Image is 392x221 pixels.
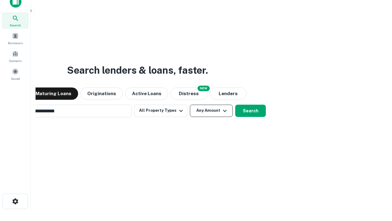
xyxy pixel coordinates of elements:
[190,105,233,117] button: Any Amount
[10,23,21,28] span: Search
[2,30,29,47] a: Borrowers
[361,172,392,201] iframe: Chat Widget
[2,48,29,64] a: Contacts
[11,76,20,81] span: Saved
[2,12,29,29] a: Search
[8,41,23,45] span: Borrowers
[171,87,207,100] button: Search distressed loans with lien and other non-mortgage details.
[125,87,168,100] button: Active Loans
[235,105,266,117] button: Search
[29,87,78,100] button: Maturing Loans
[210,87,247,100] button: Lenders
[2,66,29,82] a: Saved
[134,105,187,117] button: All Property Types
[81,87,123,100] button: Originations
[198,86,210,91] div: NEW
[67,63,208,78] h3: Search lenders & loans, faster.
[9,58,21,63] span: Contacts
